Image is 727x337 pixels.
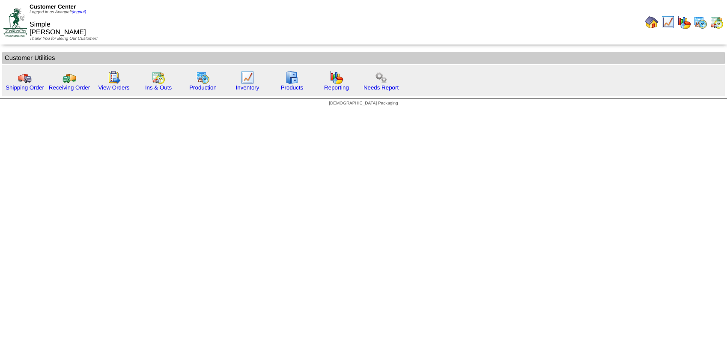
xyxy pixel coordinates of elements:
a: Reporting [324,84,349,91]
img: workflow.png [374,71,388,84]
img: line_graph.gif [241,71,254,84]
img: cabinet.gif [285,71,299,84]
a: (logout) [72,10,86,15]
img: home.gif [645,15,658,29]
img: truck.gif [18,71,32,84]
a: Inventory [236,84,259,91]
a: Receiving Order [49,84,90,91]
td: Customer Utilities [2,52,725,64]
a: Production [189,84,217,91]
span: [DEMOGRAPHIC_DATA] Packaging [329,101,398,106]
img: truck2.gif [63,71,76,84]
img: graph.gif [330,71,343,84]
img: workorder.gif [107,71,121,84]
a: Ins & Outs [145,84,172,91]
img: ZoRoCo_Logo(Green%26Foil)%20jpg.webp [3,8,27,36]
span: Logged in as Avanpelt [30,10,86,15]
a: Shipping Order [6,84,44,91]
a: Needs Report [363,84,399,91]
img: calendarprod.gif [196,71,210,84]
span: Thank You for Being Our Customer! [30,36,98,41]
img: calendarprod.gif [694,15,707,29]
img: calendarinout.gif [152,71,165,84]
img: calendarinout.gif [710,15,724,29]
a: View Orders [98,84,129,91]
img: graph.gif [677,15,691,29]
span: Customer Center [30,3,76,10]
span: Simple [PERSON_NAME] [30,21,86,36]
img: line_graph.gif [661,15,675,29]
a: Products [281,84,304,91]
